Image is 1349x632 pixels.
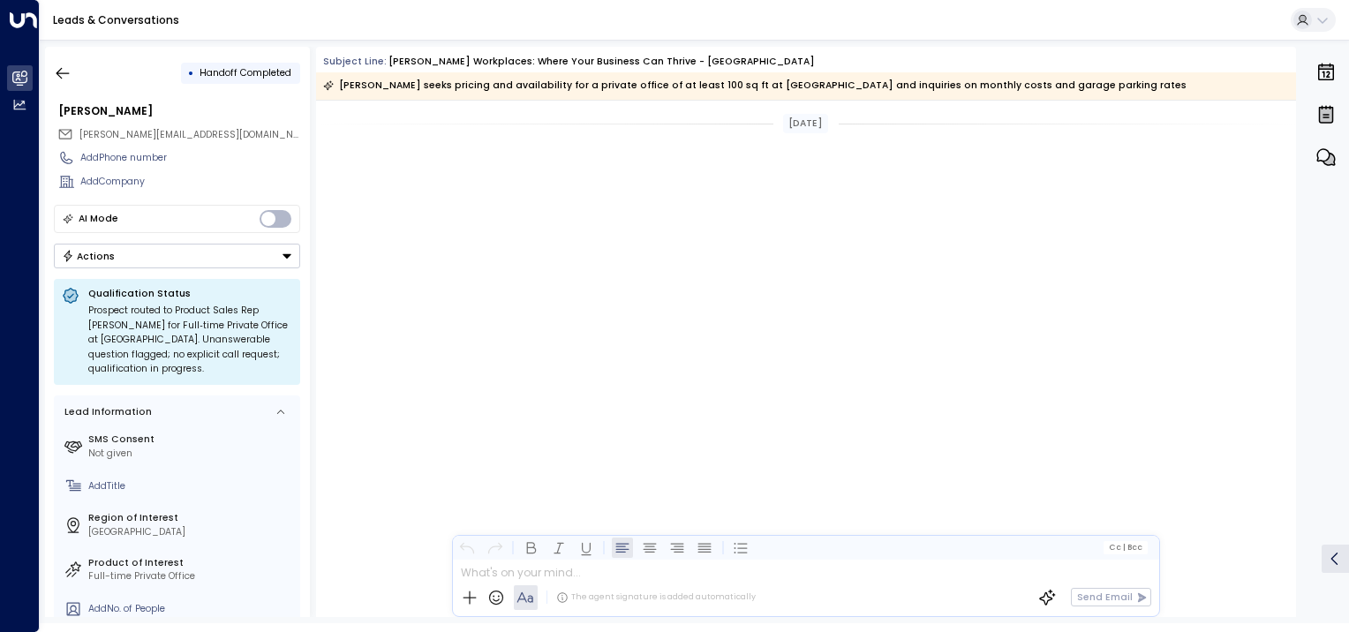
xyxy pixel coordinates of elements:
button: Actions [54,244,300,268]
button: Cc|Bcc [1104,541,1148,553]
div: Button group with a nested menu [54,244,300,268]
div: AI Mode [79,210,118,228]
p: Qualification Status [88,287,292,300]
div: Not given [88,447,295,461]
div: Prospect routed to Product Sales Rep [PERSON_NAME] for Full‑time Private Office at [GEOGRAPHIC_DA... [88,304,292,377]
div: AddNo. of People [88,602,295,616]
label: SMS Consent [88,433,295,447]
button: Undo [456,537,478,558]
span: [PERSON_NAME][EMAIL_ADDRESS][DOMAIN_NAME] [79,128,316,141]
span: Cc Bcc [1109,543,1142,552]
label: Product of Interest [88,556,295,570]
div: Lead Information [60,405,152,419]
div: The agent signature is added automatically [556,591,756,604]
div: [PERSON_NAME] [58,103,300,119]
a: Leads & Conversations [53,12,179,27]
div: [DATE] [783,114,828,133]
div: AddTitle [88,479,295,493]
div: [PERSON_NAME] Workplaces: Where Your Business Can Thrive - [GEOGRAPHIC_DATA] [388,55,815,69]
div: AddPhone number [80,151,300,165]
div: • [188,61,194,85]
label: Region of Interest [88,511,295,525]
div: AddCompany [80,175,300,189]
span: Handoff Completed [200,66,291,79]
button: Redo [484,537,505,558]
div: Full-time Private Office [88,569,295,583]
div: [PERSON_NAME] seeks pricing and availability for a private office of at least 100 sq ft at [GEOGR... [323,77,1187,94]
span: Subject Line: [323,55,387,68]
div: [GEOGRAPHIC_DATA] [88,525,295,539]
div: Actions [62,250,116,262]
span: | [1122,543,1125,552]
span: andrea@andreagreenevents.com [79,128,300,142]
